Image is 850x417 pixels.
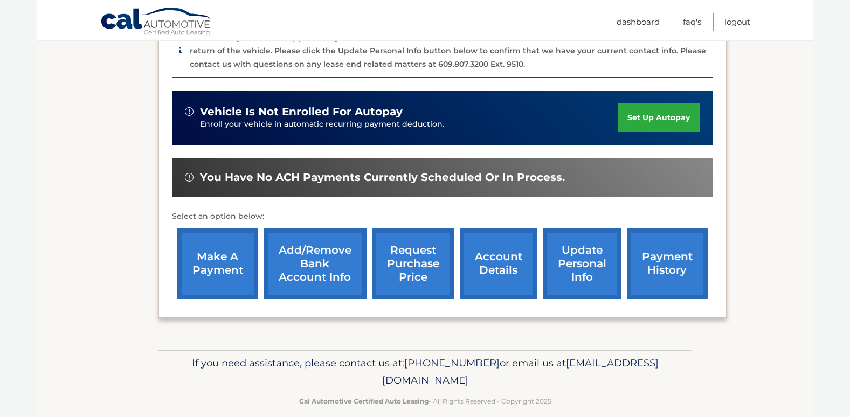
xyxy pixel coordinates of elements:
img: alert-white.svg [185,173,194,182]
p: Enroll your vehicle in automatic recurring payment deduction. [200,119,618,130]
p: - All Rights Reserved - Copyright 2025 [165,395,685,407]
a: account details [460,228,537,299]
span: vehicle is not enrolled for autopay [200,105,403,119]
a: set up autopay [618,103,700,132]
a: update personal info [543,228,621,299]
p: Select an option below: [172,210,713,223]
p: If you need assistance, please contact us at: or email us at [165,355,685,389]
span: You have no ACH payments currently scheduled or in process. [200,171,565,184]
a: Logout [724,13,750,31]
a: request purchase price [372,228,454,299]
p: The end of your lease is approaching soon. A member of our lease end team will be in touch soon t... [190,33,706,69]
a: FAQ's [683,13,701,31]
span: [PHONE_NUMBER] [404,357,500,369]
a: Cal Automotive [100,7,213,38]
strong: Cal Automotive Certified Auto Leasing [299,397,429,405]
a: make a payment [177,228,258,299]
img: alert-white.svg [185,107,194,116]
a: Add/Remove bank account info [264,228,367,299]
a: payment history [627,228,708,299]
a: Dashboard [617,13,660,31]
